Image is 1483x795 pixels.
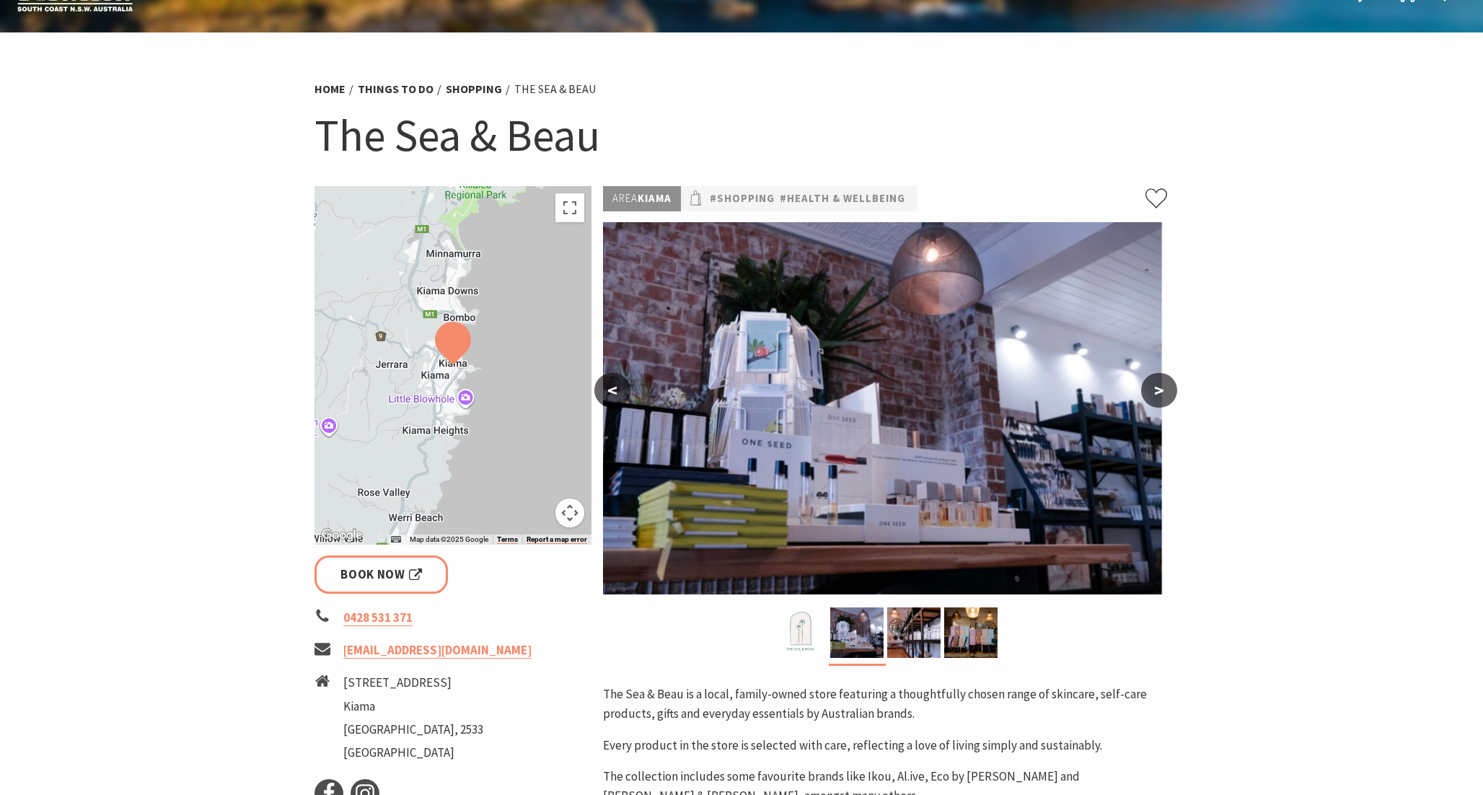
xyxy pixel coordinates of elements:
[314,82,346,97] a: Home
[358,82,434,97] a: Things To Do
[603,736,1169,755] p: Every product in the store is selected with care, reflecting a love of living simply and sustaina...
[343,743,483,763] li: [GEOGRAPHIC_DATA]
[497,535,518,544] a: Terms (opens in new tab)
[527,535,587,544] a: Report a map error
[780,190,905,208] a: #Health & Wellbeing
[603,186,681,211] p: Kiama
[603,685,1169,724] p: The Sea & Beau is a local, family-owned store featuring a thoughtfully chosen range of skincare, ...
[514,80,596,99] li: The Sea & Beau
[314,106,1169,164] h1: The Sea & Beau
[446,82,502,97] a: Shopping
[343,673,483,693] li: [STREET_ADDRESS]
[1141,373,1177,408] button: >
[318,526,366,545] img: Google
[612,191,638,205] span: Area
[555,498,584,527] button: Map camera controls
[343,720,483,739] li: [GEOGRAPHIC_DATA], 2533
[410,535,488,543] span: Map data ©2025 Google
[318,526,366,545] a: Open this area in Google Maps (opens a new window)
[555,193,584,222] button: Toggle fullscreen view
[340,565,422,584] span: Book Now
[343,610,413,626] a: 0428 531 371
[710,190,775,208] a: #Shopping
[391,535,401,545] button: Keyboard shortcuts
[343,642,532,659] a: [EMAIL_ADDRESS][DOMAIN_NAME]
[594,373,630,408] button: <
[314,555,448,594] a: Book Now
[343,697,483,716] li: Kiama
